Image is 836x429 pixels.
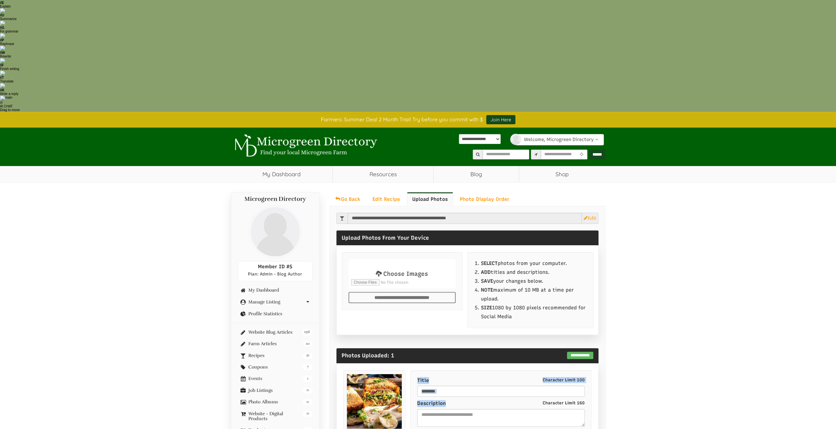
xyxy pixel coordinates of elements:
a: 21 Recipes [238,353,313,358]
strong: SIZE [481,305,492,311]
small: Character Limit 100 [543,377,585,383]
span: 11 [303,411,313,417]
label: Description [417,400,585,407]
a: 7 Coupons [238,365,313,369]
span: Photos Uploaded: 1 [342,352,394,359]
i: Use Current Location [578,152,585,156]
a: Welcome, Microgreen Directory [515,134,604,145]
span: Plan: Admin - Blog Author [248,272,302,276]
a: Edit [584,215,596,221]
a: Profile Statistics [238,311,313,316]
a: Go Back [329,192,366,206]
a: Photo Display Order [455,192,515,206]
a: Upload Photos [407,192,453,206]
a: Blog [434,166,519,182]
a: 1 Events [238,376,313,381]
img: profile profile holder [510,134,521,145]
a: My Dashboard [231,166,333,182]
div: Farmers: Summer Deal 2 Month Trial! Try before you commit with $ [226,115,610,124]
small: Character Limit 160 [543,400,585,406]
a: Edit Recipe [367,192,405,206]
a: Manage Listing [238,299,313,304]
img: Microgreen Directory [231,134,379,157]
a: Join Here [486,115,515,124]
li: photos from your computer. [481,259,586,268]
h4: Microgreen Directory [238,196,313,203]
b: SAVE [481,278,493,284]
div: Powered by [459,134,501,144]
a: 196 Website Blog Articles [238,330,313,335]
li: 1080 by 1080 pixels recommended for Social Media [481,303,586,321]
li: maximum of 10 MB at a time per upload. [481,286,586,303]
span: 196 [302,329,312,335]
span: 7 [303,364,313,370]
a: 11 Website - Digital Products [238,411,313,421]
b: SELECT [481,260,498,266]
a: 0 Photo Albums [238,399,313,404]
a: 10 Farm Articles [238,341,313,346]
a: Shop [519,166,605,182]
select: Language Translate Widget [459,134,501,144]
b: ADD [481,269,491,275]
a: 0 Job Listings [238,388,313,393]
span: 0 [303,399,313,405]
span: 0 [303,388,313,393]
label: Title [417,377,585,384]
div: Upload Photos From Your Device [336,230,599,246]
span: Member ID #5 [258,264,292,270]
img: profile profile holder [249,205,302,258]
span: 10 [303,341,313,347]
span: 21 [303,353,313,359]
li: your changes below. [481,277,586,286]
b: NOTE [481,287,493,293]
span: 1 [303,376,313,382]
a: Resources [333,166,433,182]
li: titles and descriptions. [481,268,586,277]
a: My Dashboard [238,288,313,293]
